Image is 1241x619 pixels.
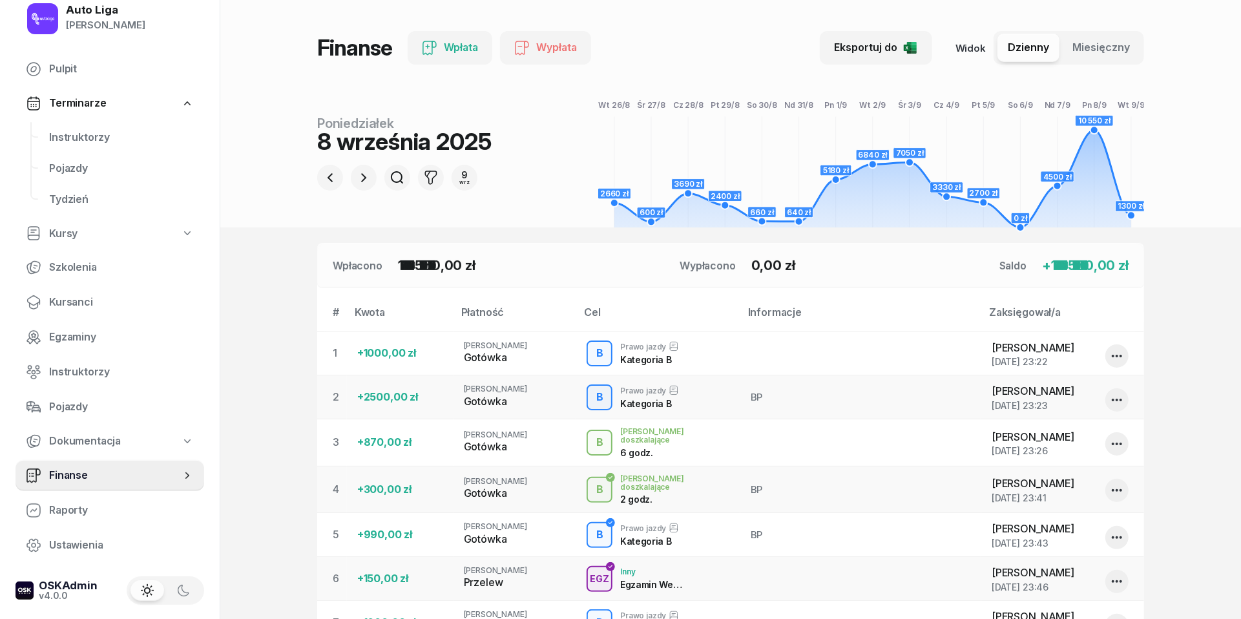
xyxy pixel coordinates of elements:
[999,258,1027,273] div: Saldo
[333,389,347,406] div: 2
[49,433,121,450] span: Dokumentacja
[992,356,1048,367] span: [DATE] 23:22
[333,434,347,451] div: 3
[992,538,1048,549] span: [DATE] 23:43
[860,100,886,110] tspan: Wt 2/9
[587,566,612,592] button: EGZ
[587,384,612,410] button: B
[49,329,194,346] span: Egzaminy
[49,160,194,177] span: Pojazdy
[585,571,614,587] div: EGZ
[16,287,204,318] a: Kursanci
[333,527,347,543] div: 5
[16,460,204,491] a: Finanse
[464,565,527,575] span: [PERSON_NAME]
[49,191,194,208] span: Tydzień
[620,354,679,365] div: Kategoria B
[620,523,679,533] div: Prawo jazdy
[454,304,576,331] th: Płatność
[1072,39,1130,56] span: Miesięczny
[620,494,687,505] div: 2 godz.
[591,524,609,546] div: B
[992,522,1074,535] span: [PERSON_NAME]
[834,39,918,56] div: Eksportuj do
[49,467,181,484] span: Finanse
[620,536,679,547] div: Kategoria B
[637,100,665,110] tspan: Śr 27/8
[620,398,679,409] div: Kategoria B
[587,522,612,548] button: B
[599,100,631,110] tspan: Wt 26/8
[464,476,527,486] span: [PERSON_NAME]
[464,609,527,619] span: [PERSON_NAME]
[992,492,1047,503] span: [DATE] 23:41
[972,100,996,110] tspan: Pt 5/9
[357,571,443,587] div: +150,00 zł
[464,485,566,502] div: Gotówka
[500,31,591,65] button: Wypłata
[620,427,730,444] div: [PERSON_NAME] doszkalające
[898,100,921,110] tspan: Śr 3/9
[992,384,1074,397] span: [PERSON_NAME]
[1045,100,1070,110] tspan: Nd 7/9
[464,574,566,591] div: Przelew
[422,39,478,56] div: Wpłata
[317,36,392,59] h1: Finanse
[16,582,34,600] img: logo-xs-dark@2x.png
[934,100,960,110] tspan: Cz 4/9
[997,34,1059,62] button: Dzienny
[16,495,204,526] a: Raporty
[49,226,78,242] span: Kursy
[981,304,1144,331] th: Zaksięgował/a
[66,5,145,16] div: Auto Liga
[357,481,443,498] div: +300,00 zł
[16,426,204,456] a: Dokumentacja
[464,341,527,350] span: [PERSON_NAME]
[452,165,477,191] button: 9wrz
[66,17,145,34] div: [PERSON_NAME]
[333,258,382,273] div: Wpłacono
[16,530,204,561] a: Ustawienia
[16,252,204,283] a: Szkolenia
[587,341,612,366] button: B
[992,341,1074,354] span: [PERSON_NAME]
[620,341,679,351] div: Prawo jazdy
[620,474,730,491] div: [PERSON_NAME] doszkalające
[49,95,106,112] span: Terminarze
[992,566,1074,579] span: [PERSON_NAME]
[591,479,609,501] div: B
[820,31,932,65] button: Eksportuj do
[591,342,609,364] div: B
[333,345,347,362] div: 1
[357,389,443,406] div: +2500,00 zł
[464,521,527,531] span: [PERSON_NAME]
[1008,100,1033,110] tspan: So 6/9
[16,89,204,118] a: Terminarze
[680,258,736,273] div: Wypłacono
[317,130,492,153] div: 8 września 2025
[673,100,704,110] tspan: Cz 28/8
[49,364,194,381] span: Instruktorzy
[591,386,609,408] div: B
[464,350,566,366] div: Gotówka
[1082,100,1107,110] tspan: Pn 8/9
[16,322,204,353] a: Egzaminy
[333,571,347,587] div: 6
[825,100,848,110] tspan: Pn 1/9
[464,439,566,456] div: Gotówka
[459,171,470,180] div: 9
[740,304,981,331] th: Informacje
[620,579,687,590] div: Egzamin Wewnętrzny
[620,447,687,458] div: 6 godz.
[49,502,194,519] span: Raporty
[357,434,443,451] div: +870,00 zł
[357,345,443,362] div: +1000,00 zł
[1008,39,1049,56] span: Dzienny
[317,117,492,130] div: poniedziałek
[992,477,1074,490] span: [PERSON_NAME]
[992,430,1074,443] span: [PERSON_NAME]
[992,445,1048,456] span: [DATE] 23:26
[459,180,470,185] div: wrz
[39,591,98,600] div: v4.0.0
[751,483,971,496] div: BP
